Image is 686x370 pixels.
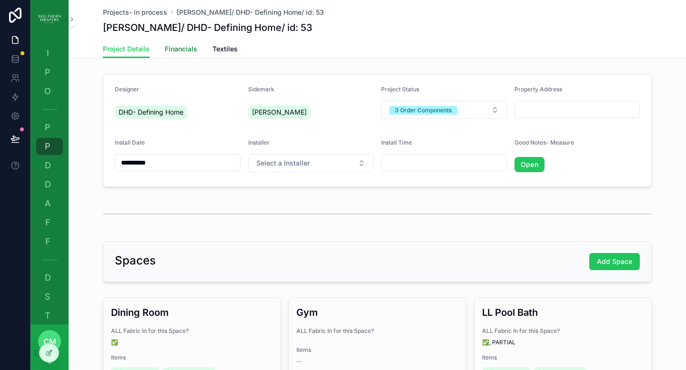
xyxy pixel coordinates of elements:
span: S [43,292,52,302]
span: Items [482,354,644,361]
span: F [43,237,52,246]
span: Install Time [381,139,412,146]
span: O [43,87,52,96]
span: Install Date [115,139,145,146]
span: Good Notes- Measure [514,139,574,146]
span: cm [43,336,56,347]
a: A [36,195,63,212]
div: 3 Order Components [395,106,452,115]
span: DHD- Defining Home [119,107,183,117]
span: ALL Fabric In for this Space? [111,327,272,335]
span: Designer [115,86,139,93]
span: D [43,273,52,282]
a: P [36,64,63,81]
span: Property Address [514,86,562,93]
span: D [43,161,52,170]
span: Add Space [597,257,632,266]
a: S [36,288,63,305]
h3: Dining Room [111,305,272,320]
a: P [36,138,63,155]
a: I [36,45,63,62]
span: P [43,123,52,132]
a: D [36,157,63,174]
span: P [43,142,52,151]
a: D [36,176,63,193]
a: F [36,214,63,231]
a: [PERSON_NAME]/ DHD- Defining Home/ id: 53 [177,8,324,17]
a: D [36,269,63,286]
span: Select a Installer [256,158,310,168]
span: Items [296,346,458,354]
a: Textiles [212,40,238,59]
span: -- [296,358,302,365]
span: Textiles [212,44,238,54]
span: [PERSON_NAME] [252,107,307,117]
span: T [43,311,52,321]
a: Projects- in process [103,8,167,17]
span: Items [111,354,272,361]
span: Project Details [103,44,150,54]
span: F [43,218,52,227]
span: Installer [248,139,270,146]
span: Sidemark [248,86,274,93]
span: Project Status [381,86,419,93]
a: Financials [165,40,197,59]
img: App logo [38,11,61,27]
span: Financials [165,44,197,54]
a: P [36,119,63,136]
a: T [36,307,63,324]
h2: Spaces [115,253,156,268]
button: Add Space [589,253,640,270]
h1: [PERSON_NAME]/ DHD- Defining Home/ id: 53 [103,21,313,34]
a: O [36,83,63,100]
button: Select Button [248,154,374,172]
span: ✅, PARTIAL [482,339,644,346]
button: Select Button [381,101,507,119]
h3: Gym [296,305,458,320]
span: I [43,49,52,58]
span: D [43,180,52,189]
span: ALL Fabric In for this Space? [296,327,458,335]
span: ✅ [111,339,272,346]
span: ALL Fabric In for this Space? [482,327,644,335]
a: Open [514,157,545,172]
a: F [36,233,63,250]
span: P [43,68,52,77]
div: scrollable content [30,38,69,324]
span: A [43,199,52,208]
a: Project Details [103,40,150,58]
h3: LL Pool Bath [482,305,644,320]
